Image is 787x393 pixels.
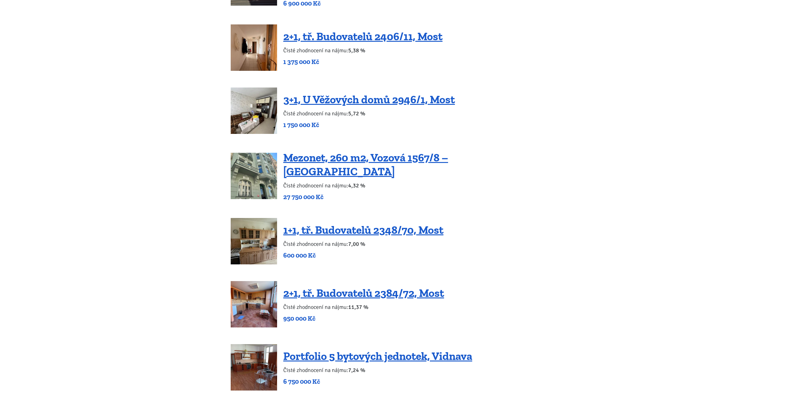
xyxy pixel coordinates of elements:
[283,251,443,260] p: 600 000 Kč
[283,286,444,300] a: 2+1, tř. Budovatelů 2384/72, Most
[283,181,556,190] p: Čisté zhodnocení na nájmu:
[283,58,443,66] p: 1 375 000 Kč
[283,46,443,55] p: Čisté zhodnocení na nájmu:
[283,121,455,129] p: 1 750 000 Kč
[283,240,443,248] p: Čisté zhodnocení na nájmu:
[283,303,444,311] p: Čisté zhodnocení na nájmu:
[348,110,365,117] b: 5,72 %
[283,349,472,363] a: Portfolio 5 bytových jednotek, Vidnava
[283,109,455,118] p: Čisté zhodnocení na nájmu:
[348,182,365,189] b: 4,32 %
[348,47,365,54] b: 5,38 %
[283,151,448,178] a: Mezonet, 260 m2, Vozová 1567/8 – [GEOGRAPHIC_DATA]
[283,223,443,237] a: 1+1, tř. Budovatelů 2348/70, Most
[283,366,472,374] p: Čisté zhodnocení na nájmu:
[348,304,368,310] b: 11,37 %
[348,367,365,374] b: 7,24 %
[283,314,444,323] p: 950 000 Kč
[283,193,556,201] p: 27 750 000 Kč
[283,30,443,43] a: 2+1, tř. Budovatelů 2406/11, Most
[283,377,472,386] p: 6 750 000 Kč
[348,241,365,247] b: 7,00 %
[283,93,455,106] a: 3+1, U Věžových domů 2946/1, Most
